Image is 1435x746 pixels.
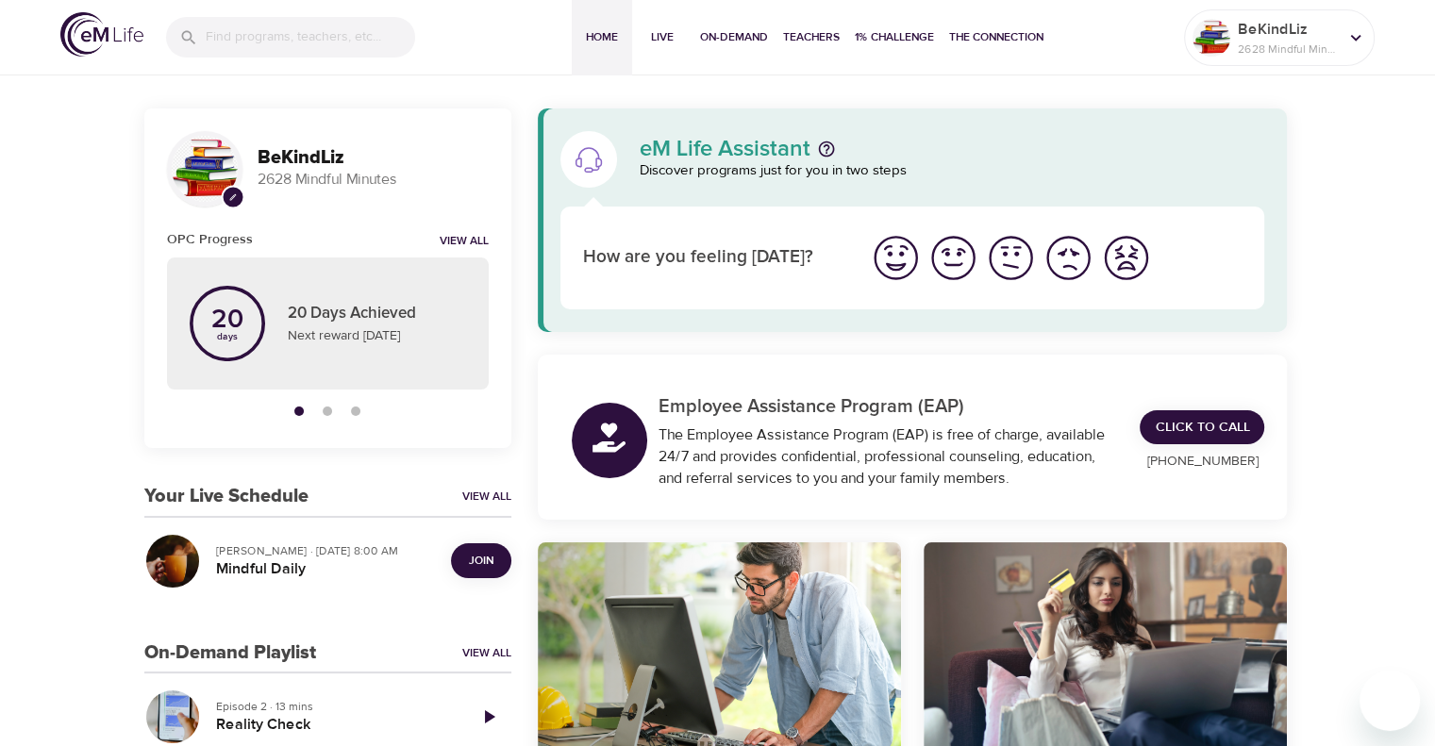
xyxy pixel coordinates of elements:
[211,333,243,340] p: days
[469,551,493,571] span: Join
[1097,229,1155,287] button: I'm feeling worst
[1140,452,1264,472] p: [PHONE_NUMBER]
[700,27,768,47] span: On-Demand
[216,559,436,579] h5: Mindful Daily
[982,229,1040,287] button: I'm feeling ok
[462,645,511,661] a: View All
[583,244,844,272] p: How are you feeling [DATE]?
[640,138,810,160] p: eM Life Assistant
[288,302,466,326] p: 20 Days Achieved
[60,12,143,57] img: logo
[206,17,415,58] input: Find programs, teachers, etc...
[574,144,604,174] img: eM Life Assistant
[144,688,201,745] button: Reality Check
[867,229,925,287] button: I'm feeling great
[659,424,1118,489] div: The Employee Assistance Program (EAP) is free of charge, available 24/7 and provides confidential...
[216,542,436,559] p: [PERSON_NAME] · [DATE] 8:00 AM
[1360,671,1420,731] iframe: Button to launch messaging window
[855,27,934,47] span: 1% Challenge
[288,326,466,346] p: Next reward [DATE]
[783,27,840,47] span: Teachers
[870,232,922,284] img: great
[579,27,625,47] span: Home
[927,232,979,284] img: good
[144,642,316,664] h3: On-Demand Playlist
[659,392,1118,421] p: Employee Assistance Program (EAP)
[462,489,511,505] a: View All
[172,136,238,202] img: Remy Sharp
[211,307,243,333] p: 20
[640,27,685,47] span: Live
[440,234,489,250] a: View all notifications
[258,147,489,169] h3: BeKindLiz
[1140,410,1264,445] a: Click to Call
[1193,19,1230,57] img: Remy Sharp
[144,486,309,507] h3: Your Live Schedule
[167,229,253,250] h6: OPC Progress
[1238,18,1338,41] p: BeKindLiz
[258,169,489,191] p: 2628 Mindful Minutes
[1155,416,1249,439] span: Click to Call
[949,27,1043,47] span: The Connection
[925,229,982,287] button: I'm feeling good
[466,694,511,739] a: Play Episode
[985,232,1037,284] img: ok
[640,160,1265,182] p: Discover programs just for you in two steps
[1043,232,1094,284] img: bad
[1100,232,1152,284] img: worst
[1238,41,1338,58] p: 2628 Mindful Minutes
[451,543,511,578] button: Join
[216,698,451,715] p: Episode 2 · 13 mins
[216,715,451,735] h5: Reality Check
[1040,229,1097,287] button: I'm feeling bad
